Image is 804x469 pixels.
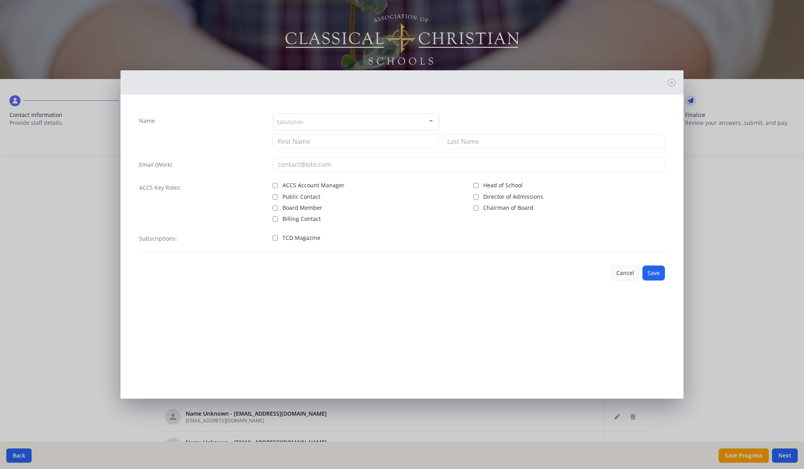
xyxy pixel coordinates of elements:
input: Head of School [473,183,478,188]
span: Public Contact [282,193,320,201]
input: Board Member [273,205,278,211]
span: Chairman of Board [483,204,533,212]
span: Billing Contact [282,215,321,223]
input: TCD Magazine [273,235,278,241]
input: Public Contact [273,194,278,200]
input: ACCS Account Manager [273,183,278,188]
span: ACCS Account Manager [282,181,345,189]
button: Save [642,266,665,281]
label: Name [139,117,155,125]
input: First Name [273,134,439,149]
input: Billing Contact [273,217,278,222]
span: Salutation [277,117,303,126]
span: Board Member [282,204,322,212]
label: ACCS Key Roles: [139,184,181,192]
span: Director of Admissions [483,193,543,201]
label: Email (Work) [139,161,172,169]
input: Chairman of Board [473,205,478,211]
input: Last Name [442,134,665,149]
span: TCD Magazine [282,234,320,242]
label: Subscriptions: [139,235,177,243]
button: Cancel [611,266,639,281]
input: Director of Admissions [473,194,478,200]
input: contact@site.com [273,157,665,172]
span: Head of School [483,181,523,189]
